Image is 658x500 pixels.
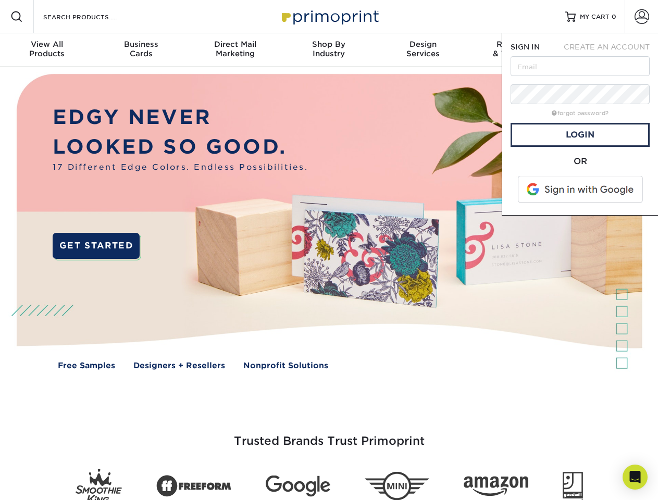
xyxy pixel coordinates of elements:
img: Amazon [464,477,528,496]
span: Business [94,40,188,49]
span: SIGN IN [511,43,540,51]
a: Designers + Resellers [133,360,225,372]
span: Shop By [282,40,376,49]
a: Free Samples [58,360,115,372]
div: Open Intercom Messenger [623,465,648,490]
span: 17 Different Edge Colors. Endless Possibilities. [53,161,308,173]
div: Industry [282,40,376,58]
a: BusinessCards [94,33,188,67]
div: Services [376,40,470,58]
input: Email [511,56,650,76]
a: Direct MailMarketing [188,33,282,67]
div: Marketing [188,40,282,58]
a: Resources& Templates [470,33,564,67]
a: forgot password? [552,110,609,117]
img: Google [266,476,330,497]
div: Cards [94,40,188,58]
p: EDGY NEVER [53,103,308,132]
input: SEARCH PRODUCTS..... [42,10,144,23]
a: Login [511,123,650,147]
span: Resources [470,40,564,49]
div: & Templates [470,40,564,58]
h3: Trusted Brands Trust Primoprint [24,409,634,460]
img: Primoprint [277,5,381,28]
a: DesignServices [376,33,470,67]
span: CREATE AN ACCOUNT [564,43,650,51]
p: LOOKED SO GOOD. [53,132,308,162]
a: Nonprofit Solutions [243,360,328,372]
span: Direct Mail [188,40,282,49]
a: Shop ByIndustry [282,33,376,67]
span: Design [376,40,470,49]
img: Goodwill [563,472,583,500]
span: MY CART [580,12,610,21]
a: GET STARTED [53,233,140,259]
span: 0 [612,13,616,20]
div: OR [511,155,650,168]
